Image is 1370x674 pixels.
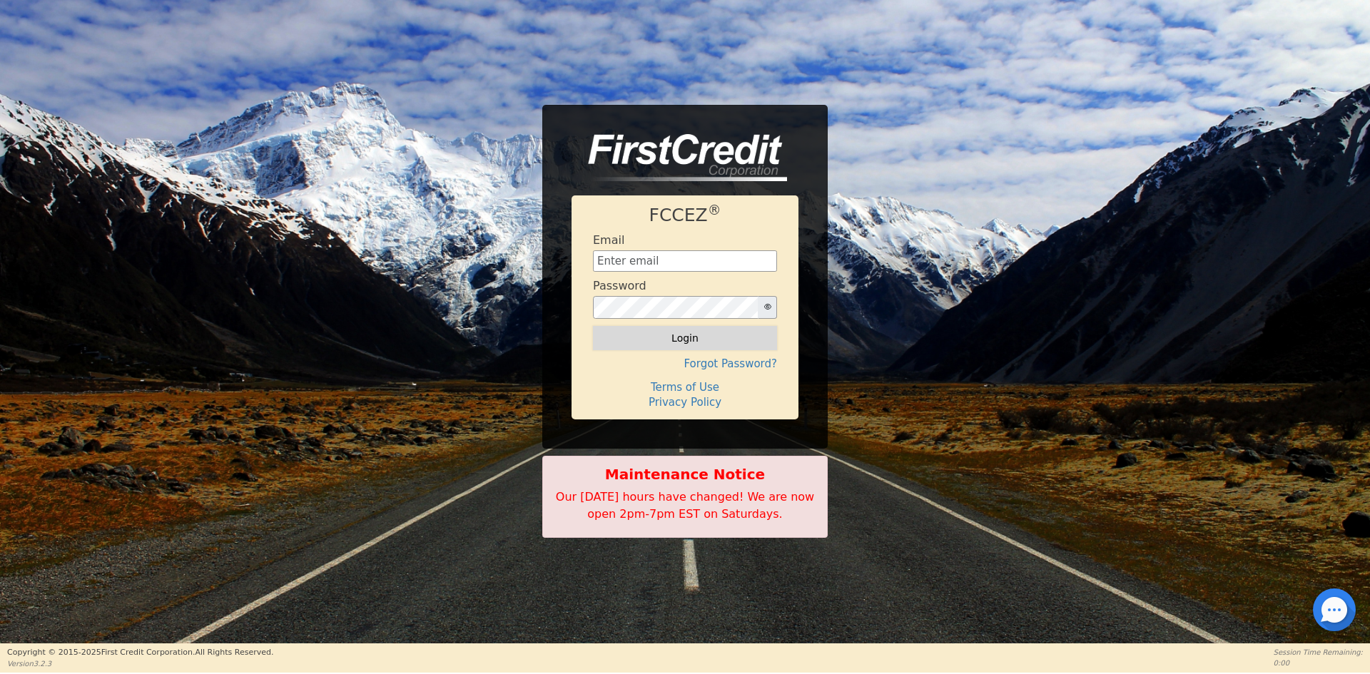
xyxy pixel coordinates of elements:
[572,134,787,181] img: logo-CMu_cnol.png
[550,464,820,485] b: Maintenance Notice
[593,205,777,226] h1: FCCEZ
[195,648,273,657] span: All Rights Reserved.
[7,647,273,659] p: Copyright © 2015- 2025 First Credit Corporation.
[556,490,814,521] span: Our [DATE] hours have changed! We are now open 2pm-7pm EST on Saturdays.
[1274,647,1363,658] p: Session Time Remaining:
[593,233,624,247] h4: Email
[7,658,273,669] p: Version 3.2.3
[1274,658,1363,668] p: 0:00
[593,381,777,394] h4: Terms of Use
[593,326,777,350] button: Login
[593,279,646,292] h4: Password
[593,396,777,409] h4: Privacy Policy
[593,357,777,370] h4: Forgot Password?
[593,250,777,272] input: Enter email
[593,296,758,319] input: password
[708,203,721,218] sup: ®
